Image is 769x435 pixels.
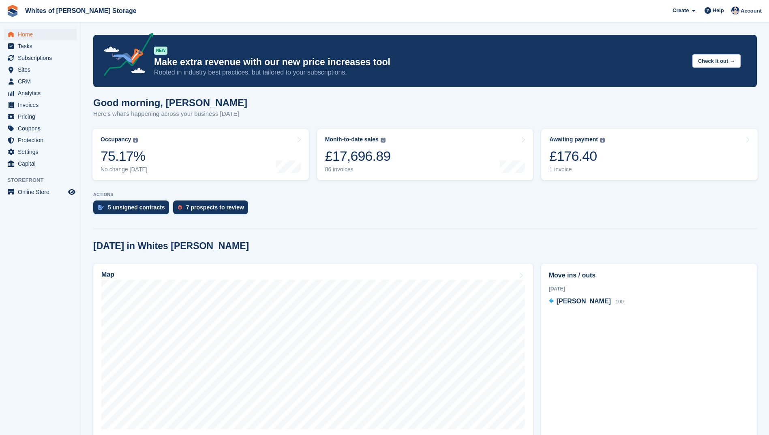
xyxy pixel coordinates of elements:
span: Invoices [18,99,66,111]
div: £17,696.89 [325,148,391,164]
img: price-adjustments-announcement-icon-8257ccfd72463d97f412b2fc003d46551f7dbcb40ab6d574587a9cd5c0d94... [97,33,154,79]
span: Capital [18,158,66,169]
span: 100 [615,299,623,305]
a: menu [4,134,77,146]
img: icon-info-grey-7440780725fd019a000dd9b08b2336e03edf1995a4989e88bcd33f0948082b44.svg [600,138,605,143]
h2: Map [101,271,114,278]
div: 1 invoice [549,166,605,173]
div: No change [DATE] [101,166,148,173]
div: Month-to-date sales [325,136,379,143]
a: menu [4,41,77,52]
span: Coupons [18,123,66,134]
span: Online Store [18,186,66,198]
div: NEW [154,47,167,55]
a: menu [4,29,77,40]
a: menu [4,158,77,169]
span: [PERSON_NAME] [557,298,611,305]
a: Whites of [PERSON_NAME] Storage [22,4,140,17]
div: Awaiting payment [549,136,598,143]
a: Month-to-date sales £17,696.89 86 invoices [317,129,533,180]
img: Wendy [731,6,739,15]
div: 5 unsigned contracts [108,204,165,211]
a: Awaiting payment £176.40 1 invoice [541,129,758,180]
span: Tasks [18,41,66,52]
a: menu [4,76,77,87]
a: menu [4,123,77,134]
img: contract_signature_icon-13c848040528278c33f63329250d36e43548de30e8caae1d1a13099fd9432cc5.svg [98,205,104,210]
span: Settings [18,146,66,158]
span: Create [673,6,689,15]
h2: [DATE] in Whites [PERSON_NAME] [93,241,249,252]
div: [DATE] [549,285,749,292]
a: Occupancy 75.17% No change [DATE] [92,129,309,180]
span: Analytics [18,87,66,99]
span: Account [741,7,762,15]
span: Help [713,6,724,15]
a: menu [4,64,77,75]
img: prospect-51fa495bee0391a8d652442698ab0144808aea92771e9ea1ae160a38d050c398.svg [178,205,182,210]
button: Check it out → [692,54,741,68]
a: [PERSON_NAME] 100 [549,296,624,307]
span: Subscriptions [18,52,66,64]
a: menu [4,87,77,99]
a: 7 prospects to review [173,200,252,218]
img: icon-info-grey-7440780725fd019a000dd9b08b2336e03edf1995a4989e88bcd33f0948082b44.svg [133,138,138,143]
span: Pricing [18,111,66,122]
a: Preview store [67,187,77,197]
img: stora-icon-8386f47178a22dfd0bd8f6a31ec36ba5ce8667c1dd55bd0f319d3a0aa187defe.svg [6,5,19,17]
a: menu [4,99,77,111]
div: £176.40 [549,148,605,164]
div: 75.17% [101,148,148,164]
h1: Good morning, [PERSON_NAME] [93,97,247,108]
a: menu [4,111,77,122]
span: Sites [18,64,66,75]
p: ACTIONS [93,192,757,197]
span: CRM [18,76,66,87]
a: 5 unsigned contracts [93,200,173,218]
div: Occupancy [101,136,131,143]
a: menu [4,186,77,198]
p: Make extra revenue with our new price increases tool [154,56,686,68]
span: Storefront [7,176,81,184]
div: 7 prospects to review [186,204,244,211]
a: menu [4,146,77,158]
div: 86 invoices [325,166,391,173]
p: Rooted in industry best practices, but tailored to your subscriptions. [154,68,686,77]
h2: Move ins / outs [549,271,749,280]
img: icon-info-grey-7440780725fd019a000dd9b08b2336e03edf1995a4989e88bcd33f0948082b44.svg [381,138,386,143]
a: menu [4,52,77,64]
p: Here's what's happening across your business [DATE] [93,109,247,119]
span: Home [18,29,66,40]
span: Protection [18,134,66,146]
